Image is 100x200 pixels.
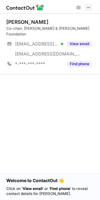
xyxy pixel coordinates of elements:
[67,41,92,47] button: Reveal Button
[15,41,58,47] span: [EMAIL_ADDRESS][DOMAIN_NAME]
[6,177,94,184] h1: Welcome to ContactOut 👋
[15,51,81,57] span: [EMAIL_ADDRESS][DOMAIN_NAME]
[23,186,42,191] strong: View email
[6,26,96,37] div: Co-chair, [PERSON_NAME] & [PERSON_NAME] Foundation
[67,61,92,67] button: Reveal Button
[6,4,44,11] img: ContactOut v5.3.10
[6,19,48,25] div: [PERSON_NAME]
[50,186,70,191] strong: Find phone
[6,186,94,196] p: Click on ‘ ’ or ‘ ’ to reveal contact details for [PERSON_NAME].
